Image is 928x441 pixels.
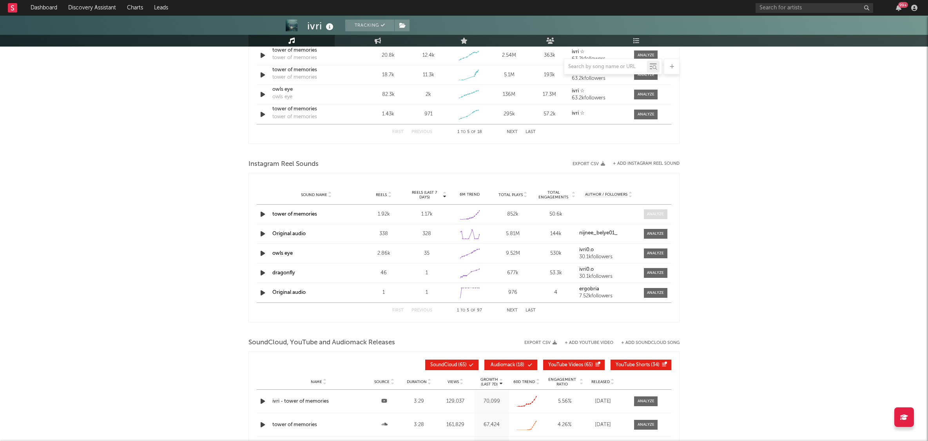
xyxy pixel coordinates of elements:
div: 63.2k followers [572,56,626,62]
div: 2.54M [491,52,527,59]
div: 4.26 % [546,421,583,429]
span: ( 65 ) [548,363,593,367]
div: 338 [364,230,403,238]
a: nijnee_belye01_ [579,230,638,236]
span: Views [448,380,459,384]
span: YouTube Videos [548,363,583,367]
a: Original audio [272,231,306,236]
button: + Add YouTube Video [565,341,613,345]
div: 18.7k [370,71,406,79]
div: 1 5 97 [448,306,491,315]
div: 17.3M [531,91,568,99]
button: + Add Instagram Reel Sound [613,162,680,166]
span: of [471,309,475,312]
div: 852k [493,211,533,218]
div: 50.6k [536,211,576,218]
strong: ergobria [579,286,599,292]
button: + Add SoundCloud Song [621,341,680,345]
div: tower of memories [272,105,354,113]
div: 1.92k [364,211,403,218]
input: Search by song name or URL [564,64,647,70]
div: 144k [536,230,576,238]
button: Previous [411,308,432,313]
div: 161,829 [439,421,473,429]
button: Audiomack(18) [484,360,537,370]
span: Reels (last 7 days) [407,190,442,200]
div: 99 + [898,2,908,8]
button: 99+ [896,5,901,11]
div: 70,099 [476,398,507,405]
p: Growth [480,377,498,382]
div: 5.81M [493,230,533,238]
a: dragonfly [272,270,295,275]
strong: ivri ☆ [572,49,585,54]
div: 53.3k [536,269,576,277]
a: owls eye [272,251,293,256]
button: Last [526,130,536,134]
div: 7.52k followers [579,293,638,299]
div: 46 [364,269,403,277]
div: + Add YouTube Video [557,341,613,345]
a: ivri0.o [579,247,638,253]
span: Duration [407,380,427,384]
a: ergobria [579,286,638,292]
div: 5.1M [491,71,527,79]
strong: ivri ☆ [572,111,585,116]
div: 1 5 18 [448,128,491,137]
span: Sound Name [301,193,327,197]
div: 136M [491,91,527,99]
a: tower of memories [272,47,354,54]
button: Export CSV [524,340,557,345]
div: tower of memories [272,74,317,81]
div: 363k [531,52,568,59]
span: Reels [376,193,387,197]
div: 30.1k followers [579,254,638,260]
span: ( 18 ) [489,363,526,367]
button: Export CSV [573,162,605,166]
div: 63.2k followers [572,95,626,101]
div: 30.1k followers [579,274,638,279]
button: + Add SoundCloud Song [613,341,680,345]
div: owls eye [272,93,292,101]
span: SoundCloud [430,363,457,367]
div: 2.86k [364,250,403,257]
div: 67,424 [476,421,507,429]
a: tower of memories [272,212,317,217]
button: SoundCloud(65) [425,360,478,370]
span: Total Plays [498,193,523,197]
a: ivri - tower of memories [272,398,365,405]
div: 11.3k [423,71,434,79]
div: 1 [407,269,446,277]
div: 9.52M [493,250,533,257]
input: Search for artists [756,3,873,13]
span: Source [374,380,390,384]
div: 3:29 [404,398,435,405]
div: 82.3k [370,91,406,99]
div: 193k [531,71,568,79]
a: ivri0.o [579,267,638,272]
a: ivri ☆ [572,111,626,116]
div: 1 [364,289,403,297]
div: 12.4k [422,52,435,59]
div: 4 [536,289,576,297]
button: Next [507,308,518,313]
button: Last [526,308,536,313]
div: 976 [493,289,533,297]
span: Total Engagements [536,190,571,200]
div: 971 [424,110,433,118]
button: Previous [411,130,432,134]
div: [DATE] [587,421,618,429]
button: Tracking [345,20,394,31]
div: 2k [426,91,431,99]
a: Original audio [272,290,306,295]
a: tower of memories [272,421,365,429]
div: 5.56 % [546,398,583,405]
strong: ivri0.o [579,247,594,252]
div: owls eye [272,86,354,94]
div: ivri [307,20,335,32]
div: [DATE] [587,398,618,405]
span: 60D Trend [513,380,535,384]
